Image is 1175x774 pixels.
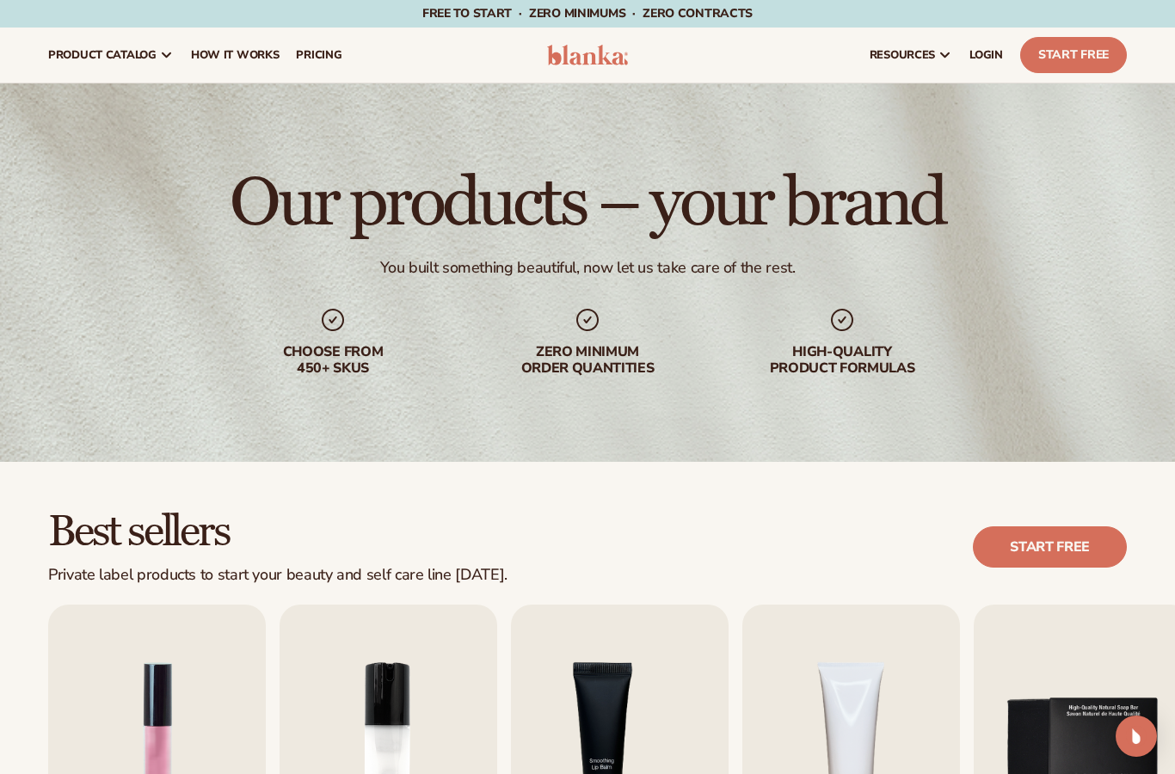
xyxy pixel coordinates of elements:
[287,28,350,83] a: pricing
[380,258,796,278] div: You built something beautiful, now let us take care of the rest.
[1116,716,1157,757] div: Open Intercom Messenger
[296,48,341,62] span: pricing
[732,344,952,377] div: High-quality product formulas
[48,510,508,556] h2: Best sellers
[1020,37,1127,73] a: Start Free
[182,28,288,83] a: How It Works
[422,5,753,21] span: Free to start · ZERO minimums · ZERO contracts
[48,48,157,62] span: product catalog
[861,28,961,83] a: resources
[969,48,1003,62] span: LOGIN
[477,344,698,377] div: Zero minimum order quantities
[547,45,628,65] img: logo
[973,526,1127,568] a: Start free
[870,48,935,62] span: resources
[48,566,508,585] div: Private label products to start your beauty and self care line [DATE].
[223,344,443,377] div: Choose from 450+ Skus
[191,48,280,62] span: How It Works
[961,28,1012,83] a: LOGIN
[40,28,182,83] a: product catalog
[230,169,944,237] h1: Our products – your brand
